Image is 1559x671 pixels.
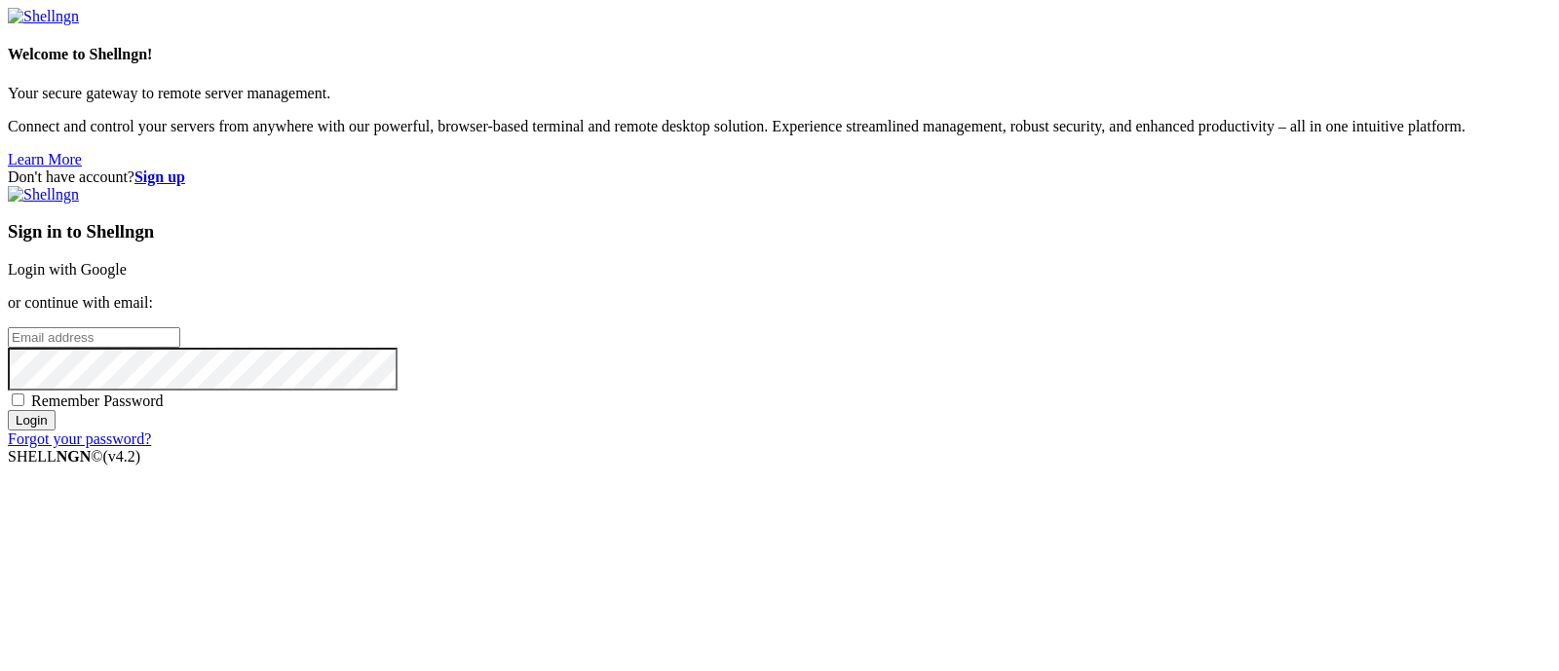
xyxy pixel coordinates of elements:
[8,261,127,278] a: Login with Google
[8,8,79,25] img: Shellngn
[8,151,82,168] a: Learn More
[57,448,92,465] b: NGN
[8,430,151,447] a: Forgot your password?
[8,294,1551,312] p: or continue with email:
[8,118,1551,135] p: Connect and control your servers from anywhere with our powerful, browser-based terminal and remo...
[134,168,185,185] a: Sign up
[8,327,180,348] input: Email address
[103,448,141,465] span: 4.2.0
[8,168,1551,186] div: Don't have account?
[8,85,1551,102] p: Your secure gateway to remote server management.
[8,46,1551,63] h4: Welcome to Shellngn!
[31,392,164,409] span: Remember Password
[8,410,56,430] input: Login
[8,448,140,465] span: SHELL ©
[12,393,24,406] input: Remember Password
[8,186,79,204] img: Shellngn
[8,221,1551,242] h3: Sign in to Shellngn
